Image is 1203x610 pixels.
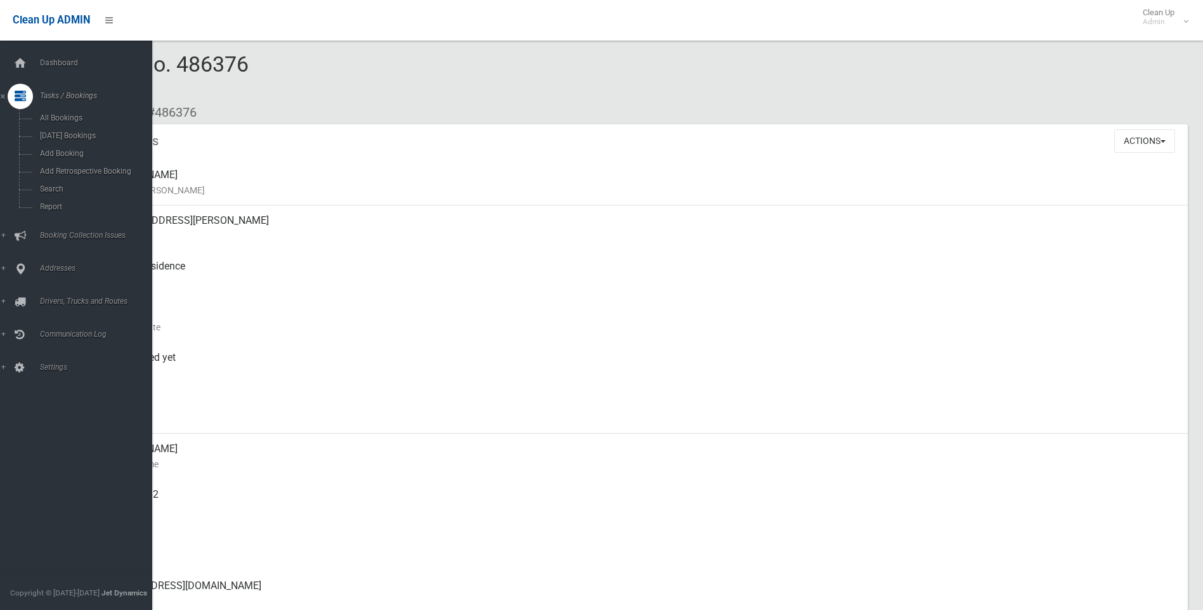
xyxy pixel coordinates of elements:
[56,51,249,101] span: Booking No. 486376
[36,58,162,67] span: Dashboard
[36,149,151,158] span: Add Booking
[138,101,197,124] li: #486376
[101,479,1178,525] div: 0425217462
[101,548,1178,563] small: Landline
[101,274,1178,289] small: Pickup Point
[36,264,162,273] span: Addresses
[101,502,1178,517] small: Mobile
[1143,17,1174,27] small: Admin
[101,160,1178,205] div: [PERSON_NAME]
[10,588,100,597] span: Copyright © [DATE]-[DATE]
[36,363,162,372] span: Settings
[101,434,1178,479] div: [PERSON_NAME]
[36,330,162,339] span: Communication Log
[36,114,151,122] span: All Bookings
[36,231,162,240] span: Booking Collection Issues
[101,588,147,597] strong: Jet Dynamics
[101,297,1178,342] div: [DATE]
[1114,129,1175,153] button: Actions
[101,342,1178,388] div: Not collected yet
[36,131,151,140] span: [DATE] Bookings
[36,91,162,100] span: Tasks / Bookings
[36,202,151,211] span: Report
[101,457,1178,472] small: Contact Name
[101,251,1178,297] div: Front of Residence
[101,228,1178,243] small: Address
[1136,8,1187,27] span: Clean Up
[13,14,90,26] span: Clean Up ADMIN
[36,297,162,306] span: Drivers, Trucks and Routes
[101,320,1178,335] small: Collection Date
[36,167,151,176] span: Add Retrospective Booking
[101,365,1178,380] small: Collected At
[101,205,1178,251] div: [STREET_ADDRESS][PERSON_NAME]
[101,594,1178,609] small: Email
[101,388,1178,434] div: [DATE]
[101,183,1178,198] small: Name of [PERSON_NAME]
[101,411,1178,426] small: Zone
[101,525,1178,571] div: None given
[36,185,151,193] span: Search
